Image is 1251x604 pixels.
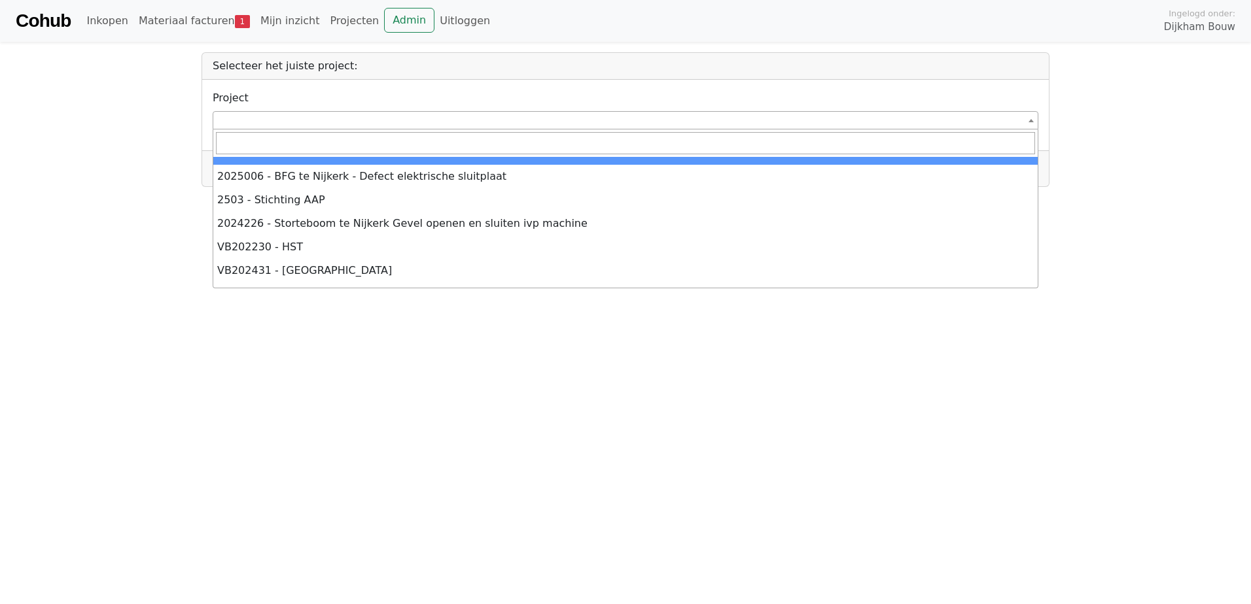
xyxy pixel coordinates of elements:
[213,188,1038,212] li: 2503 - Stichting AAP
[202,53,1049,80] div: Selecteer het juiste project:
[1169,7,1235,20] span: Ingelogd onder:
[213,90,249,106] label: Project
[384,8,434,33] a: Admin
[213,259,1038,282] li: VB202431 - [GEOGRAPHIC_DATA]
[325,8,384,34] a: Projecten
[213,235,1038,259] li: VB202230 - HST
[213,282,1038,306] li: 2401 - Groenland Kip Bodegraven
[434,8,495,34] a: Uitloggen
[255,8,325,34] a: Mijn inzicht
[213,165,1038,188] li: 2025006 - BFG te Nijkerk - Defect elektrische sluitplaat
[81,8,133,34] a: Inkopen
[133,8,255,34] a: Materiaal facturen1
[1164,20,1235,35] span: Dijkham Bouw
[235,15,250,28] span: 1
[16,5,71,37] a: Cohub
[213,212,1038,235] li: 2024226 - Storteboom te Nijkerk Gevel openen en sluiten ivp machine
